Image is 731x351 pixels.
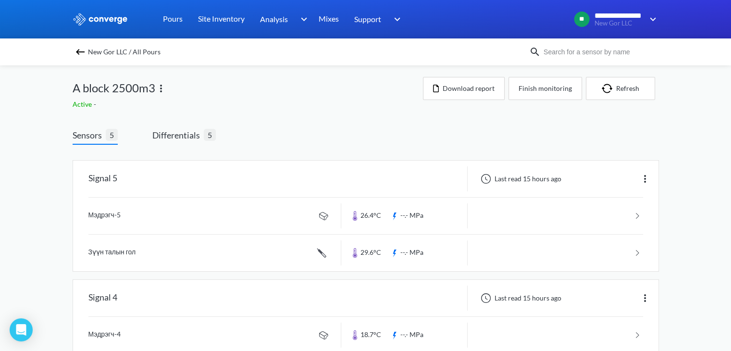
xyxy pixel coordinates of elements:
span: Active [73,100,94,108]
button: Download report [423,77,505,100]
span: 5 [106,129,118,141]
span: A block 2500m3 [73,79,155,97]
img: downArrow.svg [644,13,659,25]
img: downArrow.svg [388,13,403,25]
div: Last read 15 hours ago [475,173,564,185]
div: Signal 4 [88,286,117,311]
div: Open Intercom Messenger [10,318,33,341]
div: Last read 15 hours ago [475,292,564,304]
span: Differentials [152,128,204,142]
img: backspace.svg [74,46,86,58]
span: Analysis [260,13,288,25]
input: Search for a sensor by name [541,47,657,57]
img: icon-file.svg [433,85,439,92]
img: icon-refresh.svg [602,84,616,93]
span: Support [354,13,381,25]
button: Refresh [586,77,655,100]
button: Finish monitoring [508,77,582,100]
img: downArrow.svg [294,13,310,25]
img: more.svg [639,292,651,304]
img: logo_ewhite.svg [73,13,128,25]
img: icon-search.svg [529,46,541,58]
div: Signal 5 [88,166,117,191]
span: - [94,100,98,108]
img: more.svg [639,173,651,185]
img: more.svg [155,83,167,94]
span: Sensors [73,128,106,142]
span: New Gor LLC [595,20,643,27]
span: New Gor LLC / All Pours [88,45,161,59]
span: 5 [204,129,216,141]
